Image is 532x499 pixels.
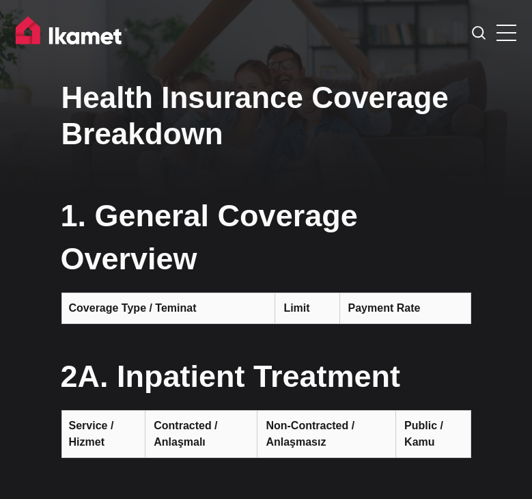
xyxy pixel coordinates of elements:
[275,293,339,323] th: Limit
[61,410,145,457] th: Service / Hizmet
[61,80,471,152] h1: Health Insurance Coverage Breakdown
[339,293,471,323] th: Payment Rate
[61,194,471,280] h2: 1. General Coverage Overview
[257,410,396,457] th: Non-Contracted / Anlaşmasız
[396,410,471,457] th: Public / Kamu
[145,410,257,457] th: Contracted / Anlaşmalı
[61,293,275,323] th: Coverage Type / Teminat
[61,355,471,398] h2: 2A. Inpatient Treatment
[16,16,128,51] img: Ikamet home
